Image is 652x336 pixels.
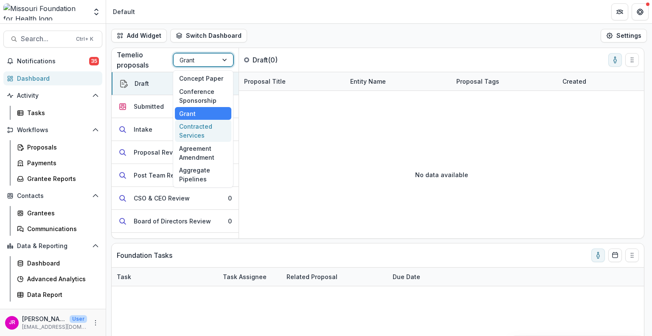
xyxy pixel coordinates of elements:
[3,31,102,48] button: Search...
[591,248,605,262] button: toggle-assigned-to-me
[112,268,218,286] div: Task
[112,187,239,210] button: CSO & CEO Review0
[3,123,102,137] button: Open Workflows
[3,239,102,253] button: Open Data & Reporting
[3,71,102,85] a: Dashboard
[17,127,89,134] span: Workflows
[113,7,135,16] div: Default
[74,34,95,44] div: Ctrl + K
[170,29,247,42] button: Switch Dashboard
[218,268,281,286] div: Task Assignee
[175,164,231,186] div: Aggregate Pipelines
[70,315,87,323] p: User
[175,85,231,107] div: Conference Sponsorship
[17,74,96,83] div: Dashboard
[557,77,591,86] div: Created
[14,106,102,120] a: Tasks
[14,140,102,154] a: Proposals
[608,248,622,262] button: Calendar
[112,164,239,187] button: Post Team Review0
[345,72,451,90] div: Entity Name
[14,288,102,302] a: Data Report
[90,3,102,20] button: Open entity switcher
[345,77,391,86] div: Entity Name
[17,92,89,99] span: Activity
[22,323,87,331] p: [EMAIL_ADDRESS][DOMAIN_NAME]
[17,58,89,65] span: Notifications
[27,174,96,183] div: Grantee Reports
[117,250,172,260] p: Foundation Tasks
[17,243,89,250] span: Data & Reporting
[175,107,231,120] div: Grant
[451,72,557,90] div: Proposal Tags
[14,222,102,236] a: Communications
[9,320,15,325] div: Julie Russell
[27,274,96,283] div: Advanced Analytics
[239,72,345,90] div: Proposal Title
[611,3,628,20] button: Partners
[27,108,96,117] div: Tasks
[112,118,239,141] button: Intake0
[3,3,87,20] img: Missouri Foundation for Health logo
[17,192,89,200] span: Contacts
[134,217,211,226] div: Board of Directors Review
[388,272,425,281] div: Due Date
[112,141,239,164] button: Proposal Review0
[135,79,149,88] div: Draft
[134,102,164,111] div: Submitted
[625,53,639,67] button: Drag
[134,148,183,157] div: Proposal Review
[112,210,239,233] button: Board of Directors Review0
[112,95,239,118] button: Submitted0
[134,125,152,134] div: Intake
[14,156,102,170] a: Payments
[27,224,96,233] div: Communications
[14,172,102,186] a: Grantee Reports
[228,194,232,203] div: 0
[175,72,231,85] div: Concept Paper
[415,170,468,179] p: No data available
[89,57,99,65] span: 35
[3,54,102,68] button: Notifications35
[21,35,71,43] span: Search...
[608,53,622,67] button: toggle-assigned-to-me
[22,314,66,323] p: [PERSON_NAME]
[14,206,102,220] a: Grantees
[134,171,188,180] div: Post Team Review
[14,272,102,286] a: Advanced Analytics
[111,29,167,42] button: Add Widget
[239,77,291,86] div: Proposal Title
[175,142,231,164] div: Agreement Amendment
[3,189,102,203] button: Open Contacts
[601,29,647,42] button: Settings
[281,272,343,281] div: Related Proposal
[27,158,96,167] div: Payments
[27,143,96,152] div: Proposals
[218,272,272,281] div: Task Assignee
[112,72,239,95] button: Draft0
[281,268,388,286] div: Related Proposal
[110,6,138,18] nav: breadcrumb
[134,194,190,203] div: CSO & CEO Review
[625,248,639,262] button: Drag
[27,259,96,268] div: Dashboard
[3,89,102,102] button: Open Activity
[90,318,101,328] button: More
[388,268,451,286] div: Due Date
[27,290,96,299] div: Data Report
[253,55,316,65] p: Draft ( 0 )
[175,120,231,142] div: Contracted Services
[228,217,232,226] div: 0
[451,77,504,86] div: Proposal Tags
[27,209,96,217] div: Grantees
[632,3,649,20] button: Get Help
[112,272,136,281] div: Task
[14,256,102,270] a: Dashboard
[117,50,173,70] p: Temelio proposals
